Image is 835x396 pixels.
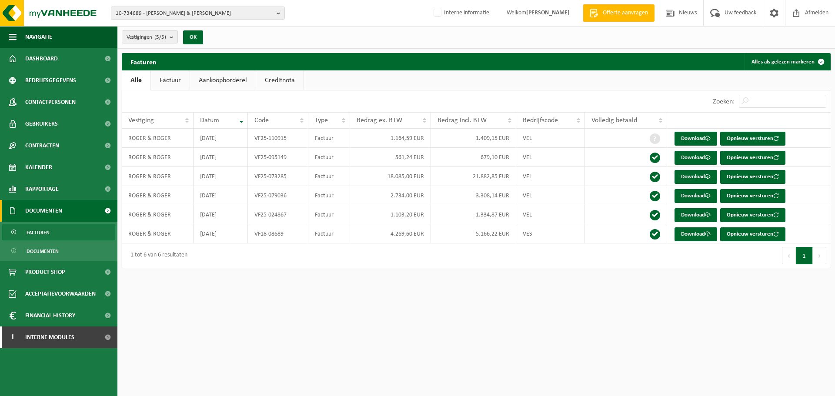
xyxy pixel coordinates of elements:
td: 3.308,14 EUR [431,186,516,205]
a: Download [675,132,717,146]
td: ROGER & ROGER [122,224,194,243]
td: Factuur [308,205,350,224]
span: Financial History [25,305,75,326]
button: Opnieuw versturen [720,151,785,165]
span: Acceptatievoorwaarden [25,283,96,305]
td: VEL [516,129,585,148]
a: Creditnota [256,70,304,90]
td: 4.269,60 EUR [350,224,431,243]
span: Contracten [25,135,59,156]
td: [DATE] [194,167,248,186]
td: 561,24 EUR [350,148,431,167]
span: Documenten [25,200,62,222]
button: Alles als gelezen markeren [745,53,830,70]
span: Bedrijfsgegevens [25,70,76,91]
td: VF25-095149 [248,148,308,167]
td: 679,10 EUR [431,148,516,167]
td: VF25-110915 [248,129,308,148]
td: Factuur [308,186,350,205]
a: Documenten [2,243,115,259]
a: Alle [122,70,150,90]
span: Bedrag incl. BTW [438,117,487,124]
a: Download [675,208,717,222]
td: 1.103,20 EUR [350,205,431,224]
td: ROGER & ROGER [122,129,194,148]
td: Factuur [308,148,350,167]
td: 1.409,15 EUR [431,129,516,148]
td: 5.166,22 EUR [431,224,516,243]
span: Contactpersonen [25,91,76,113]
span: Facturen [27,224,50,241]
a: Download [675,189,717,203]
a: Download [675,151,717,165]
label: Interne informatie [432,7,489,20]
td: Factuur [308,167,350,186]
span: Code [254,117,269,124]
span: Datum [200,117,219,124]
span: Offerte aanvragen [601,9,650,17]
td: [DATE] [194,224,248,243]
span: Kalender [25,156,52,178]
button: Next [813,247,826,264]
button: 1 [796,247,813,264]
span: Navigatie [25,26,52,48]
td: VEL [516,205,585,224]
span: Bedrijfscode [523,117,558,124]
a: Facturen [2,224,115,240]
label: Zoeken: [713,98,735,105]
td: VF25-024867 [248,205,308,224]
td: VF18-08689 [248,224,308,243]
button: Previous [782,247,796,264]
button: Opnieuw versturen [720,208,785,222]
td: VES [516,224,585,243]
td: 1.164,59 EUR [350,129,431,148]
td: [DATE] [194,129,248,148]
td: 1.334,87 EUR [431,205,516,224]
button: Opnieuw versturen [720,189,785,203]
td: ROGER & ROGER [122,205,194,224]
td: VF25-079036 [248,186,308,205]
count: (5/5) [154,34,166,40]
span: I [9,326,17,348]
strong: [PERSON_NAME] [526,10,570,16]
td: 2.734,00 EUR [350,186,431,205]
td: VEL [516,186,585,205]
button: OK [183,30,203,44]
button: Opnieuw versturen [720,170,785,184]
td: ROGER & ROGER [122,148,194,167]
span: Product Shop [25,261,65,283]
span: Interne modules [25,326,74,348]
td: ROGER & ROGER [122,186,194,205]
td: VF25-073285 [248,167,308,186]
span: Documenten [27,243,59,260]
td: Factuur [308,224,350,243]
a: Download [675,227,717,241]
a: Factuur [151,70,190,90]
button: Vestigingen(5/5) [122,30,178,43]
a: Download [675,170,717,184]
span: Vestiging [128,117,154,124]
span: Volledig betaald [591,117,637,124]
button: Opnieuw versturen [720,132,785,146]
td: Factuur [308,129,350,148]
button: 10-734689 - [PERSON_NAME] & [PERSON_NAME] [111,7,285,20]
a: Offerte aanvragen [583,4,655,22]
td: VEL [516,167,585,186]
td: [DATE] [194,148,248,167]
a: Aankoopborderel [190,70,256,90]
span: Type [315,117,328,124]
span: Rapportage [25,178,59,200]
td: 21.882,85 EUR [431,167,516,186]
div: 1 tot 6 van 6 resultaten [126,248,187,263]
h2: Facturen [122,53,165,70]
td: ROGER & ROGER [122,167,194,186]
span: Vestigingen [127,31,166,44]
td: [DATE] [194,186,248,205]
td: [DATE] [194,205,248,224]
td: 18.085,00 EUR [350,167,431,186]
button: Opnieuw versturen [720,227,785,241]
span: 10-734689 - [PERSON_NAME] & [PERSON_NAME] [116,7,273,20]
td: VEL [516,148,585,167]
span: Dashboard [25,48,58,70]
span: Bedrag ex. BTW [357,117,402,124]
